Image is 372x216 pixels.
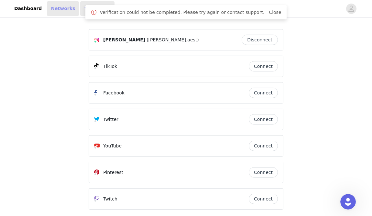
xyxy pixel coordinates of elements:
[103,90,125,96] p: Facebook
[249,141,278,151] button: Connect
[249,167,278,178] button: Connect
[47,1,79,16] a: Networks
[249,194,278,204] button: Connect
[103,116,118,123] p: Twitter
[94,38,99,43] img: Instagram Icon
[269,10,281,15] a: Close
[103,143,122,149] p: YouTube
[242,35,278,45] button: Disconnect
[103,37,145,43] span: [PERSON_NAME]
[348,4,354,14] div: avatar
[147,37,199,43] span: ([PERSON_NAME].aest)
[103,63,117,70] p: TikTok
[249,61,278,71] button: Connect
[103,196,117,202] p: Twitch
[249,114,278,124] button: Connect
[340,194,356,210] iframe: Intercom live chat
[103,169,123,176] p: Pinterest
[80,1,115,16] a: Your Links
[10,1,46,16] a: Dashboard
[100,9,264,16] span: Verification could not be completed. Please try again or contact support.
[249,88,278,98] button: Connect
